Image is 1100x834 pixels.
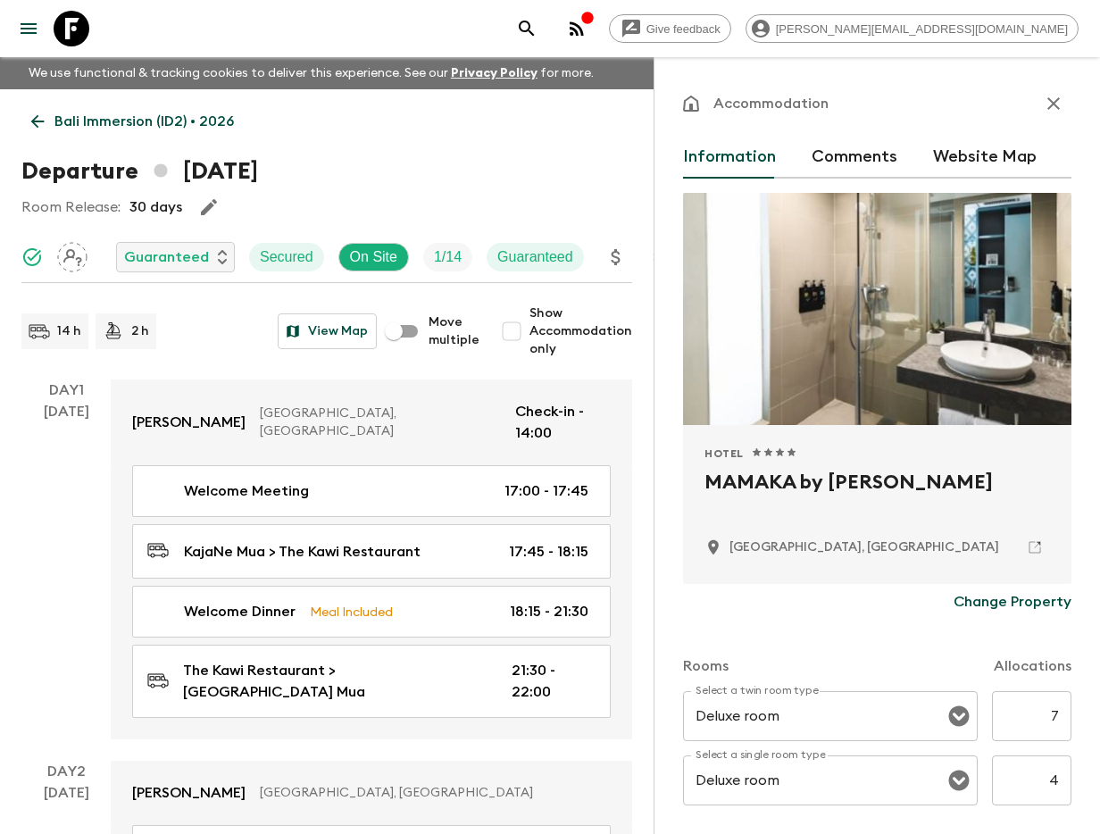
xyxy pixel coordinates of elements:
a: Privacy Policy [451,67,537,79]
p: 14 h [57,322,81,340]
p: On Site [350,246,397,268]
div: Photo of MAMAKA by Ovolo [683,193,1071,425]
div: [DATE] [44,401,89,739]
p: Secured [260,246,313,268]
a: [PERSON_NAME][GEOGRAPHIC_DATA], [GEOGRAPHIC_DATA] [111,761,632,825]
p: 17:00 - 17:45 [504,480,588,502]
div: On Site [338,243,409,271]
p: Change Property [954,591,1071,613]
label: Select a twin room type [696,683,819,698]
label: Select a single room type [696,747,826,763]
div: Secured [249,243,324,271]
button: Comments [812,136,897,179]
p: Day 2 [21,761,111,782]
svg: Synced Successfully [21,246,43,268]
p: Bali Immersion (ID2) • 2026 [54,111,234,132]
p: We use functional & tracking cookies to deliver this experience. See our for more. [21,57,601,89]
button: menu [11,11,46,46]
button: Change Property [954,584,1071,620]
p: [PERSON_NAME] [132,412,246,433]
p: 17:45 - 18:15 [509,541,588,563]
span: [PERSON_NAME][EMAIL_ADDRESS][DOMAIN_NAME] [766,22,1078,36]
a: Welcome DinnerMeal Included18:15 - 21:30 [132,586,611,638]
a: Welcome Meeting17:00 - 17:45 [132,465,611,517]
p: KajaNe Mua > The Kawi Restaurant [184,541,421,563]
p: [GEOGRAPHIC_DATA], [GEOGRAPHIC_DATA] [260,784,596,802]
h1: Departure [DATE] [21,154,258,189]
button: Open [946,704,971,729]
a: The Kawi Restaurant > [GEOGRAPHIC_DATA] Mua21:30 - 22:00 [132,645,611,718]
span: Hotel [704,446,744,461]
p: Day 1 [21,379,111,401]
p: Bali, Indonesia [729,538,999,556]
p: Accommodation [713,93,829,114]
button: Information [683,136,776,179]
p: Meal Included [310,602,393,621]
p: Welcome Meeting [184,480,309,502]
p: 18:15 - 21:30 [510,601,588,622]
p: Rooms [683,655,729,677]
div: [PERSON_NAME][EMAIL_ADDRESS][DOMAIN_NAME] [746,14,1079,43]
p: [GEOGRAPHIC_DATA], [GEOGRAPHIC_DATA] [260,404,501,440]
p: The Kawi Restaurant > [GEOGRAPHIC_DATA] Mua [183,660,483,703]
button: Website Map [933,136,1037,179]
span: Show Accommodation only [529,304,632,358]
button: search adventures [509,11,545,46]
div: Trip Fill [423,243,472,271]
a: [PERSON_NAME][GEOGRAPHIC_DATA], [GEOGRAPHIC_DATA]Check-in - 14:00 [111,379,632,465]
button: Settings [644,239,679,275]
span: Give feedback [637,22,730,36]
p: Guaranteed [497,246,573,268]
p: [PERSON_NAME] [132,782,246,804]
a: KajaNe Mua > The Kawi Restaurant17:45 - 18:15 [132,524,611,579]
p: Guaranteed [124,246,209,268]
button: Open [946,768,971,793]
h2: MAMAKA by [PERSON_NAME] [704,468,1050,525]
button: Update Price, Early Bird Discount and Costs [598,239,634,275]
p: 1 / 14 [434,246,462,268]
button: View Map [278,313,377,349]
p: Allocations [994,655,1071,677]
p: Check-in - 14:00 [515,401,611,444]
p: Room Release: [21,196,121,218]
span: Assign pack leader [57,247,87,262]
p: Welcome Dinner [184,601,296,622]
a: Bali Immersion (ID2) • 2026 [21,104,244,139]
span: Move multiple [429,313,479,349]
p: 2 h [131,322,149,340]
p: 21:30 - 22:00 [512,660,588,703]
a: Give feedback [609,14,731,43]
p: 30 days [129,196,182,218]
